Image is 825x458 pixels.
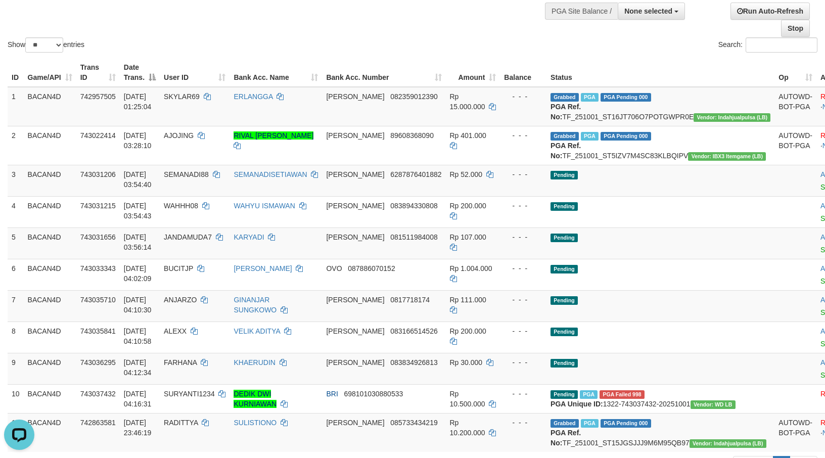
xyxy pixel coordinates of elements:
[8,413,24,452] td: 11
[688,152,766,161] span: Vendor URL: https://dashboard.q2checkout.com/secure
[551,429,581,447] b: PGA Ref. No:
[624,7,672,15] span: None selected
[326,93,384,101] span: [PERSON_NAME]
[450,419,485,437] span: Rp 10.200.000
[8,126,24,165] td: 2
[551,171,578,179] span: Pending
[504,232,542,242] div: - - -
[500,58,546,87] th: Balance
[164,419,198,427] span: RADITTYA
[24,322,76,353] td: BACAN4D
[601,93,651,102] span: PGA Pending
[390,419,437,427] span: Copy 085733434219 to clipboard
[120,58,160,87] th: Date Trans.: activate to sort column descending
[80,358,116,367] span: 743036295
[390,131,434,140] span: Copy 89608368090 to clipboard
[450,170,483,178] span: Rp 52.000
[551,265,578,273] span: Pending
[390,93,437,101] span: Copy 082359012390 to clipboard
[450,327,486,335] span: Rp 200.000
[504,295,542,305] div: - - -
[124,233,152,251] span: [DATE] 03:56:14
[551,103,581,121] b: PGA Ref. No:
[80,233,116,241] span: 743031656
[322,58,445,87] th: Bank Acc. Number: activate to sort column ascending
[80,131,116,140] span: 743022414
[580,390,598,399] span: Marked by bovbc4
[24,196,76,227] td: BACAN4D
[8,227,24,259] td: 5
[24,126,76,165] td: BACAN4D
[546,413,774,452] td: TF_251001_ST15JGSJJJ9M6M95QB97
[164,390,215,398] span: SURYANTI1234
[8,87,24,126] td: 1
[446,58,500,87] th: Amount: activate to sort column ascending
[546,87,774,126] td: TF_251001_ST16JT706O7POTGWPR0E
[164,93,200,101] span: SKYLAR69
[718,37,817,53] label: Search:
[234,131,313,140] a: RIVAL [PERSON_NAME]
[234,327,280,335] a: VELIK ADITYA
[450,233,486,241] span: Rp 107.000
[450,358,483,367] span: Rp 30.000
[234,390,277,408] a: DEDIK DWI KURNIAWAN
[504,263,542,273] div: - - -
[581,93,599,102] span: Marked by bovbc4
[24,227,76,259] td: BACAN4D
[781,20,810,37] a: Stop
[551,296,578,305] span: Pending
[80,296,116,304] span: 743035710
[80,390,116,398] span: 743037432
[24,87,76,126] td: BACAN4D
[504,418,542,428] div: - - -
[390,296,430,304] span: Copy 0817718174 to clipboard
[450,264,492,272] span: Rp 1.004.000
[124,131,152,150] span: [DATE] 03:28:10
[390,327,437,335] span: Copy 083166514526 to clipboard
[8,37,84,53] label: Show entries
[551,132,579,141] span: Grabbed
[234,419,277,427] a: SULISTIONO
[124,202,152,220] span: [DATE] 03:54:43
[24,259,76,290] td: BACAN4D
[504,357,542,368] div: - - -
[24,165,76,196] td: BACAN4D
[450,296,486,304] span: Rp 111.000
[326,358,384,367] span: [PERSON_NAME]
[24,58,76,87] th: Game/API: activate to sort column ascending
[551,400,603,408] b: PGA Unique ID:
[774,126,816,165] td: AUTOWD-BOT-PGA
[230,58,322,87] th: Bank Acc. Name: activate to sort column ascending
[124,419,152,437] span: [DATE] 23:46:19
[546,384,774,413] td: 1322-743037432-20251001
[234,170,307,178] a: SEMANADISETIAWAN
[24,413,76,452] td: BACAN4D
[551,142,581,160] b: PGA Ref. No:
[326,233,384,241] span: [PERSON_NAME]
[80,419,116,427] span: 742863581
[581,132,599,141] span: Marked by bovbc4
[390,202,437,210] span: Copy 083894330808 to clipboard
[160,58,230,87] th: User ID: activate to sort column ascending
[234,233,264,241] a: KARYADI
[551,202,578,211] span: Pending
[24,384,76,413] td: BACAN4D
[234,358,275,367] a: KHAERUDIN
[164,170,209,178] span: SEMANADI88
[326,264,342,272] span: OVO
[504,169,542,179] div: - - -
[746,37,817,53] input: Search:
[694,113,770,122] span: Vendor URL: https://dashboard.q2checkout.com/secure
[124,296,152,314] span: [DATE] 04:10:30
[164,327,187,335] span: ALEXX
[450,131,486,140] span: Rp 401.000
[234,202,295,210] a: WAHYU ISMAWAN
[164,296,197,304] span: ANJARZO
[546,58,774,87] th: Status
[326,131,384,140] span: [PERSON_NAME]
[164,358,197,367] span: FARHANA
[124,358,152,377] span: [DATE] 04:12:34
[8,322,24,353] td: 8
[80,170,116,178] span: 743031206
[601,132,651,141] span: PGA Pending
